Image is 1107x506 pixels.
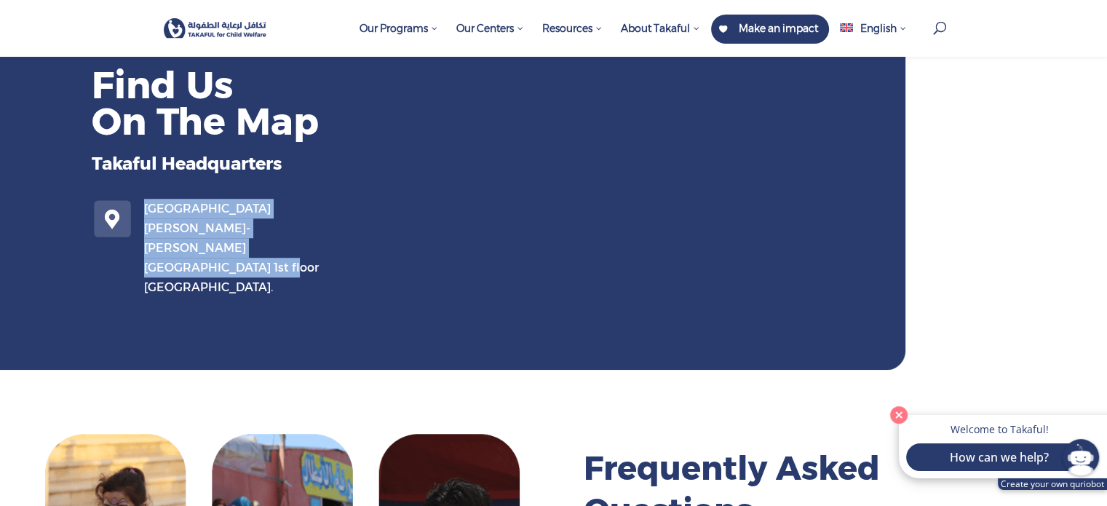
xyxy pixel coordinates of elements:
p: Takaful Headquarters [92,154,523,173]
span: English [860,22,897,35]
a: About Takaful [614,15,707,57]
a: Our Programs [352,15,445,57]
img: Takaful [164,18,267,38]
span: Resources [542,22,603,35]
a: English [833,15,913,57]
span: About Takaful [621,22,700,35]
span: Our Centers [456,22,524,35]
button: Close [886,403,911,427]
button: How can we help? [906,443,1092,471]
a: Create your own quriobot [998,478,1107,490]
span: Our Programs [360,22,438,35]
a: Make an impact [711,15,829,44]
a: Our Centers [449,15,531,57]
a: Resources [535,15,610,57]
iframe: Verdun- Habib Srour Street- Issam Barghout building 1st floor Beirut, Beirut [584,54,1085,292]
span: Make an impact [739,22,818,35]
p: Welcome to Takaful! [913,422,1085,436]
h2: Find Us On The Map [92,67,523,147]
p: [GEOGRAPHIC_DATA][PERSON_NAME]- [PERSON_NAME][GEOGRAPHIC_DATA] 1st floor [GEOGRAPHIC_DATA]. [144,199,334,297]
